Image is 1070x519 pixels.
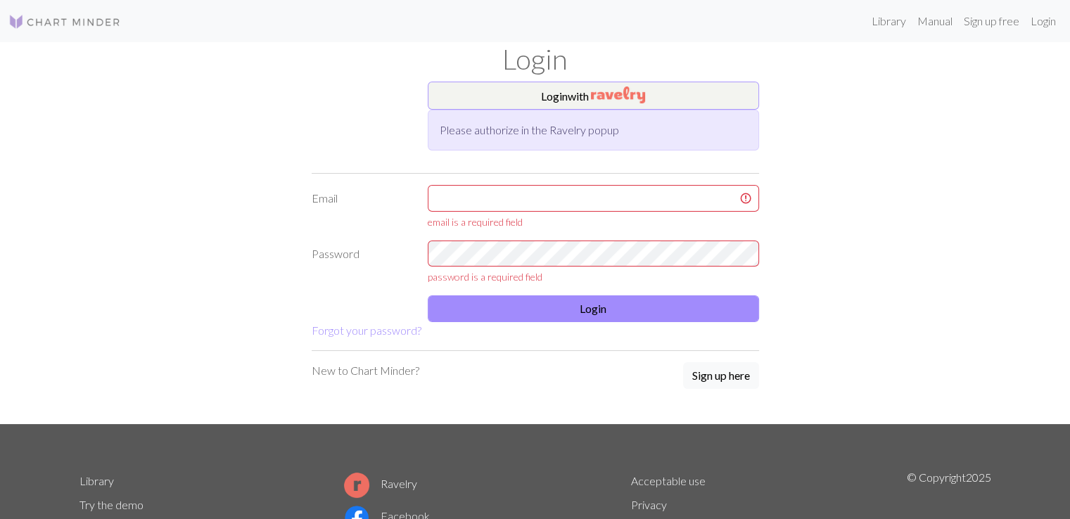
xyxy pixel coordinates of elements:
a: Ravelry [344,477,417,490]
div: Please authorize in the Ravelry popup [428,110,759,150]
img: Logo [8,13,121,30]
label: Email [303,185,419,229]
img: Ravelry logo [344,473,369,498]
a: Forgot your password? [312,323,421,337]
a: Try the demo [79,498,144,511]
div: password is a required field [428,269,759,284]
a: Acceptable use [631,474,706,487]
a: Sign up free [958,7,1025,35]
p: New to Chart Minder? [312,362,419,379]
a: Library [79,474,114,487]
button: Login [428,295,759,322]
div: email is a required field [428,214,759,229]
img: Ravelry [591,86,645,103]
a: Sign up here [683,362,759,390]
a: Manual [912,7,958,35]
a: Login [1025,7,1062,35]
button: Sign up here [683,362,759,389]
h1: Login [71,42,1000,76]
a: Privacy [631,498,667,511]
label: Password [303,241,419,285]
a: Library [866,7,912,35]
button: Loginwith [428,82,759,110]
